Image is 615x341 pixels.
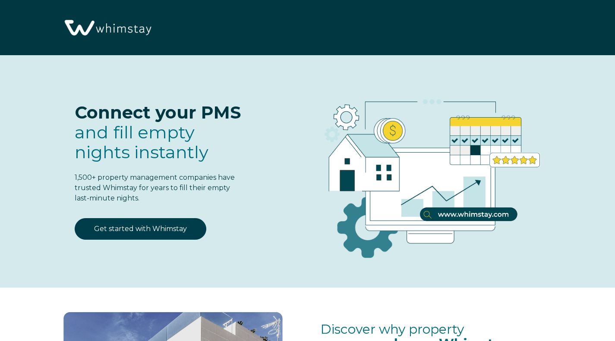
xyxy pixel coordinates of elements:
span: and [75,122,208,163]
span: Connect your PMS [75,102,241,123]
span: 1,500+ property management companies have trusted Whimstay for years to fill their empty last-min... [75,173,235,202]
img: RBO Ilustrations-03 [275,72,579,272]
a: Get started with Whimstay [75,218,206,240]
span: fill empty nights instantly [75,122,208,163]
img: Whimstay Logo-02 1 [60,4,154,52]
